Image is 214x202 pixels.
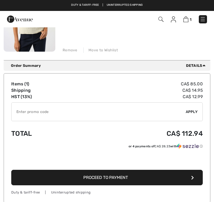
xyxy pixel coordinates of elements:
a: 1 [183,16,192,22]
img: 1ère Avenue [7,13,33,25]
td: CA$ 14.95 [81,87,203,94]
a: 1ère Avenue [7,16,33,22]
span: Apply [186,109,198,115]
td: CA$ 85.00 [81,81,203,87]
td: Total [11,124,81,143]
img: Shopping Bag [183,16,188,22]
span: Details [186,63,208,68]
td: HST (13%) [11,94,81,100]
iframe: PayPal-paypal [11,151,203,168]
div: or 4 payments ofCA$ 28.23withSezzle Click to learn more about Sezzle [11,143,203,151]
img: My Info [171,16,176,22]
input: Promo code [12,103,186,121]
div: Duty & tariff-free | Uninterrupted shipping [11,190,203,195]
div: Move to Wishlist [83,47,118,53]
span: CA$ 28.23 [154,145,170,148]
img: Search [158,17,164,22]
div: Remove [63,47,78,53]
span: Proceed to Payment [83,175,128,180]
div: Order Summary [11,63,208,68]
span: 1 [26,81,28,87]
img: Menu [200,16,206,22]
td: Shipping [11,87,81,94]
div: or 4 payments of with [129,143,203,149]
td: Items ( ) [11,81,81,87]
span: 1 [190,18,192,22]
button: Proceed to Payment [11,170,203,185]
td: CA$ 112.94 [81,124,203,143]
img: Sezzle [177,143,199,149]
td: CA$ 12.99 [81,94,203,100]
